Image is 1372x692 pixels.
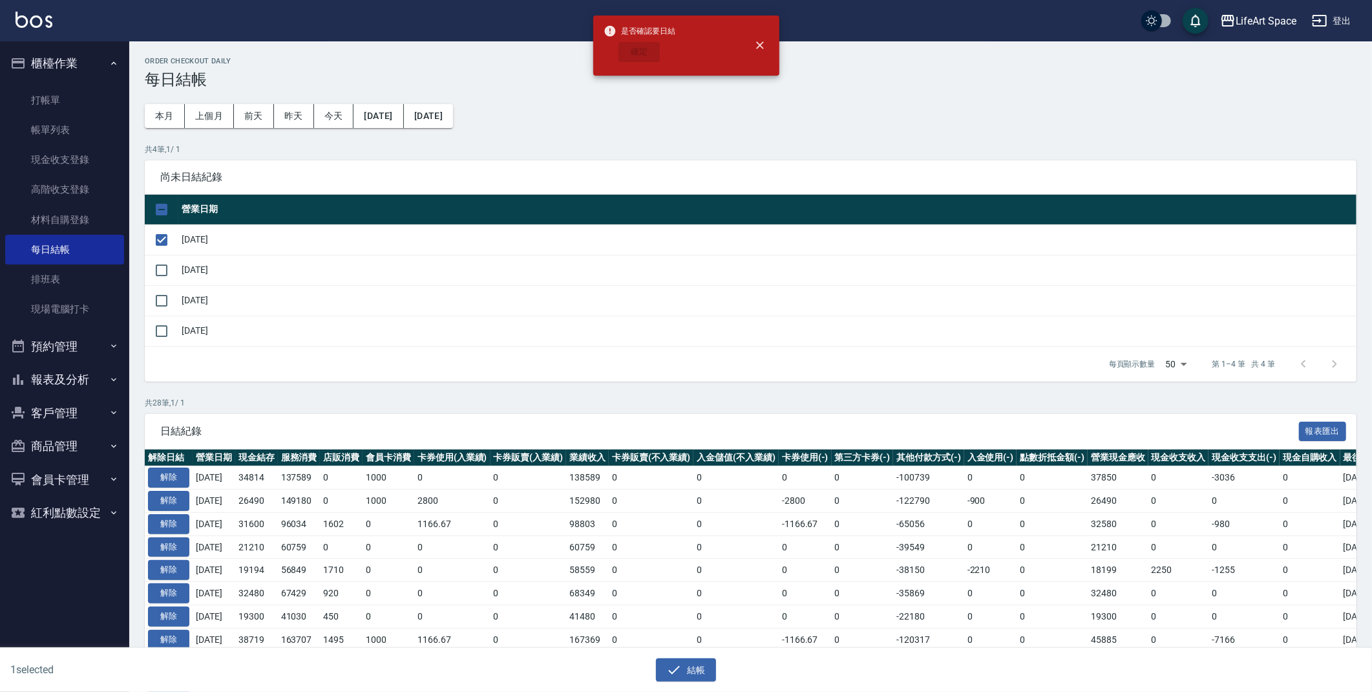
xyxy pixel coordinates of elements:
td: 163707 [278,628,321,651]
td: 0 [1017,628,1088,651]
td: 0 [1017,466,1088,490]
span: 日結紀錄 [160,425,1299,438]
td: 137589 [278,466,321,490]
td: [DATE] [193,628,235,651]
td: 0 [491,466,567,490]
td: [DATE] [193,466,235,490]
th: 營業現金應收 [1088,449,1148,466]
td: 0 [964,582,1017,605]
th: 現金收支收入 [1148,449,1209,466]
td: 0 [609,490,694,513]
button: 昨天 [274,104,314,128]
td: 0 [832,559,894,582]
td: 0 [414,582,491,605]
td: 0 [1208,605,1280,628]
td: 0 [1148,582,1209,605]
p: 共 28 筆, 1 / 1 [145,397,1356,409]
button: 紅利點數設定 [5,496,124,530]
td: 0 [491,628,567,651]
td: 0 [693,512,779,535]
button: close [746,31,774,59]
td: 0 [1280,512,1340,535]
td: [DATE] [193,582,235,605]
td: 0 [832,466,894,490]
td: 0 [1280,628,1340,651]
td: 152980 [566,490,609,513]
td: 32480 [1088,582,1148,605]
th: 卡券使用(入業績) [414,449,491,466]
div: LifeArt Space [1236,13,1296,29]
button: 報表及分析 [5,363,124,396]
td: [DATE] [193,605,235,628]
button: 櫃檯作業 [5,47,124,80]
td: 0 [693,582,779,605]
td: [DATE] [178,224,1356,255]
th: 入金使用(-) [964,449,1017,466]
th: 卡券販賣(不入業績) [609,449,694,466]
th: 第三方卡券(-) [832,449,894,466]
h6: 1 selected [10,662,341,678]
td: -7166 [1208,628,1280,651]
td: -1166.67 [779,512,832,535]
td: 0 [609,512,694,535]
td: -35869 [893,582,964,605]
td: 0 [964,605,1017,628]
td: 26490 [1088,490,1148,513]
td: 0 [491,490,567,513]
a: 帳單列表 [5,115,124,145]
button: [DATE] [404,104,453,128]
td: 0 [964,628,1017,651]
button: 登出 [1307,9,1356,33]
th: 現金結存 [235,449,278,466]
span: 是否確認要日結 [604,25,676,38]
button: 結帳 [656,658,716,682]
button: 今天 [314,104,354,128]
td: 0 [779,559,832,582]
td: 31600 [235,512,278,535]
button: 客戶管理 [5,396,124,430]
td: 19300 [235,605,278,628]
td: [DATE] [193,512,235,535]
td: 0 [609,559,694,582]
td: 26490 [235,490,278,513]
td: -120317 [893,628,964,651]
td: 0 [832,628,894,651]
button: 解除 [148,491,189,511]
button: LifeArt Space [1215,8,1302,34]
button: 前天 [234,104,274,128]
td: 0 [832,605,894,628]
td: -3036 [1208,466,1280,490]
td: 1710 [320,559,363,582]
td: -22180 [893,605,964,628]
td: 0 [363,512,414,535]
td: -38150 [893,559,964,582]
td: 0 [1148,535,1209,559]
td: 0 [693,466,779,490]
a: 每日結帳 [5,235,124,265]
td: 37850 [1088,466,1148,490]
td: 34814 [235,466,278,490]
td: 0 [363,605,414,628]
td: 0 [964,512,1017,535]
td: 0 [609,582,694,605]
td: 0 [609,628,694,651]
td: 0 [491,512,567,535]
td: 0 [491,535,567,559]
td: 0 [609,466,694,490]
td: 0 [1148,605,1209,628]
td: 0 [832,535,894,559]
td: -65056 [893,512,964,535]
td: -2210 [964,559,1017,582]
td: 0 [693,628,779,651]
td: -2800 [779,490,832,513]
td: 0 [832,490,894,513]
a: 報表匯出 [1299,424,1347,437]
th: 其他付款方式(-) [893,449,964,466]
td: 0 [1148,490,1209,513]
td: 60759 [278,535,321,559]
a: 排班表 [5,265,124,294]
th: 業績收入 [566,449,609,466]
td: 0 [1208,535,1280,559]
th: 現金自購收入 [1280,449,1340,466]
td: 1166.67 [414,512,491,535]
